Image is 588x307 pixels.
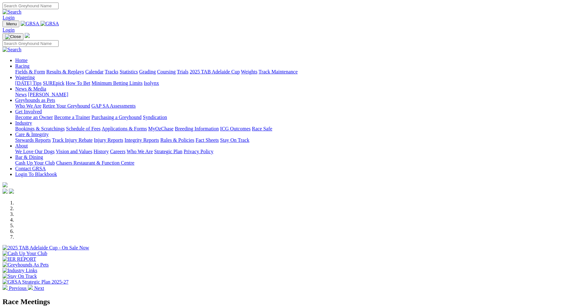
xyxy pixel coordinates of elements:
[15,172,57,177] a: Login To Blackbook
[52,137,92,143] a: Track Injury Rebate
[3,285,8,290] img: chevron-left-pager-white.svg
[15,137,51,143] a: Stewards Reports
[15,63,29,69] a: Racing
[9,189,14,194] img: twitter.svg
[15,103,585,109] div: Greyhounds as Pets
[15,86,46,91] a: News & Media
[66,126,100,131] a: Schedule of Fees
[5,34,21,39] img: Close
[15,160,585,166] div: Bar & Dining
[41,21,59,27] img: GRSA
[9,285,27,291] span: Previous
[184,149,213,154] a: Privacy Policy
[177,69,188,74] a: Trials
[92,80,142,86] a: Minimum Betting Limits
[15,126,585,132] div: Industry
[3,273,37,279] img: Stay On Track
[15,132,49,137] a: Care & Integrity
[120,69,138,74] a: Statistics
[3,40,59,47] input: Search
[15,58,28,63] a: Home
[34,285,44,291] span: Next
[54,115,90,120] a: Become a Trainer
[220,126,250,131] a: ICG Outcomes
[92,103,136,109] a: GAP SA Assessments
[15,166,46,171] a: Contact GRSA
[15,80,585,86] div: Wagering
[28,285,33,290] img: chevron-right-pager-white.svg
[139,69,156,74] a: Grading
[148,126,174,131] a: MyOzChase
[3,262,49,268] img: Greyhounds As Pets
[15,92,585,97] div: News & Media
[93,149,109,154] a: History
[28,285,44,291] a: Next
[241,69,257,74] a: Weights
[15,109,42,114] a: Get Involved
[15,80,41,86] a: [DATE] Tips
[28,92,68,97] a: [PERSON_NAME]
[94,137,123,143] a: Injury Reports
[102,126,147,131] a: Applications & Forms
[154,149,182,154] a: Strategic Plan
[15,149,585,154] div: About
[259,69,298,74] a: Track Maintenance
[15,103,41,109] a: Who We Are
[15,97,55,103] a: Greyhounds as Pets
[3,3,59,9] input: Search
[124,137,159,143] a: Integrity Reports
[15,115,585,120] div: Get Involved
[15,92,27,97] a: News
[43,80,64,86] a: SUREpick
[15,137,585,143] div: Care & Integrity
[15,120,32,126] a: Industry
[3,182,8,187] img: logo-grsa-white.png
[25,33,30,38] img: logo-grsa-white.png
[15,149,54,154] a: We Love Our Dogs
[3,27,15,33] a: Login
[15,115,53,120] a: Become an Owner
[92,115,142,120] a: Purchasing a Greyhound
[3,279,68,285] img: GRSA Strategic Plan 2025-27
[196,137,219,143] a: Fact Sheets
[3,9,22,15] img: Search
[56,149,92,154] a: Vision and Values
[252,126,272,131] a: Race Safe
[46,69,84,74] a: Results & Replays
[15,143,28,148] a: About
[3,285,28,291] a: Previous
[3,15,15,20] a: Login
[157,69,176,74] a: Coursing
[3,47,22,53] img: Search
[6,22,17,26] span: Menu
[15,126,65,131] a: Bookings & Scratchings
[143,115,167,120] a: Syndication
[3,298,585,306] h2: Race Meetings
[56,160,134,166] a: Chasers Restaurant & Function Centre
[3,268,37,273] img: Industry Links
[175,126,219,131] a: Breeding Information
[3,251,47,256] img: Cash Up Your Club
[21,21,39,27] img: GRSA
[3,245,89,251] img: 2025 TAB Adelaide Cup - On Sale Now
[105,69,118,74] a: Tracks
[3,33,23,40] button: Toggle navigation
[160,137,194,143] a: Rules & Policies
[85,69,104,74] a: Calendar
[15,69,585,75] div: Racing
[3,189,8,194] img: facebook.svg
[43,103,90,109] a: Retire Your Greyhound
[15,154,43,160] a: Bar & Dining
[15,69,45,74] a: Fields & Form
[127,149,153,154] a: Who We Are
[190,69,240,74] a: 2025 TAB Adelaide Cup
[220,137,249,143] a: Stay On Track
[15,160,55,166] a: Cash Up Your Club
[3,256,36,262] img: IER REPORT
[15,75,35,80] a: Wagering
[66,80,91,86] a: How To Bet
[3,21,19,27] button: Toggle navigation
[144,80,159,86] a: Isolynx
[110,149,125,154] a: Careers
